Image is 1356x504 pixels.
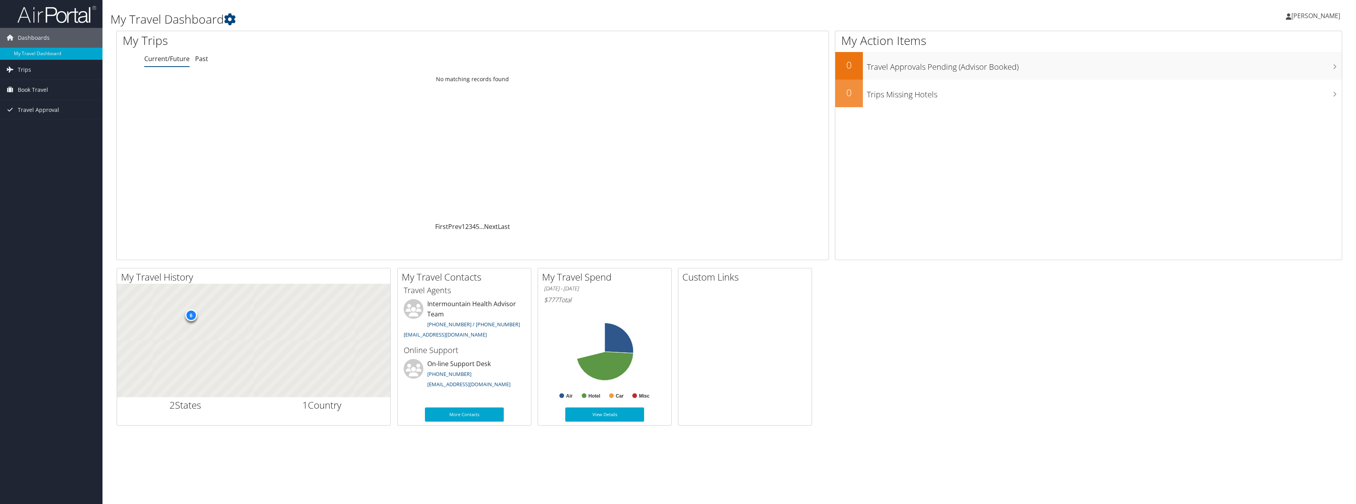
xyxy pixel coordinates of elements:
a: [PHONE_NUMBER] [427,370,471,378]
a: View Details [565,407,644,422]
span: Book Travel [18,80,48,100]
a: 3 [469,222,472,231]
a: Current/Future [144,54,190,63]
img: airportal-logo.png [17,5,96,24]
a: [EMAIL_ADDRESS][DOMAIN_NAME] [404,331,487,338]
span: 1 [302,398,308,411]
span: … [479,222,484,231]
span: Trips [18,60,31,80]
h3: Trips Missing Hotels [867,85,1342,100]
a: Next [484,222,498,231]
h1: My Action Items [835,32,1342,49]
h3: Online Support [404,345,525,356]
a: Past [195,54,208,63]
span: 2 [169,398,175,411]
a: 1 [462,222,465,231]
h2: States [123,398,248,412]
text: Air [566,393,573,399]
h2: My Travel Contacts [402,270,531,284]
a: 4 [472,222,476,231]
h6: Total [544,296,665,304]
li: Intermountain Health Advisor Team [400,299,529,341]
li: On-line Support Desk [400,359,529,391]
a: 0Trips Missing Hotels [835,80,1342,107]
a: Prev [448,222,462,231]
h3: Travel Approvals Pending (Advisor Booked) [867,58,1342,73]
text: Car [616,393,624,399]
span: Dashboards [18,28,50,48]
h2: 0 [835,58,863,72]
a: More Contacts [425,407,504,422]
h2: Custom Links [682,270,812,284]
h1: My Travel Dashboard [110,11,935,28]
a: [PHONE_NUMBER] / [PHONE_NUMBER] [427,321,520,328]
span: [PERSON_NAME] [1291,11,1340,20]
text: Misc [639,393,650,399]
h3: Travel Agents [404,285,525,296]
div: 6 [185,309,197,321]
a: 5 [476,222,479,231]
a: 0Travel Approvals Pending (Advisor Booked) [835,52,1342,80]
span: Travel Approval [18,100,59,120]
a: First [435,222,448,231]
a: [EMAIL_ADDRESS][DOMAIN_NAME] [427,381,510,388]
h2: Country [260,398,385,412]
h2: 0 [835,86,863,99]
h2: My Travel History [121,270,390,284]
td: No matching records found [117,72,829,86]
a: 2 [465,222,469,231]
span: $777 [544,296,558,304]
h6: [DATE] - [DATE] [544,285,665,292]
a: [PERSON_NAME] [1286,4,1348,28]
h1: My Trips [123,32,526,49]
text: Hotel [589,393,600,399]
a: Last [498,222,510,231]
h2: My Travel Spend [542,270,671,284]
